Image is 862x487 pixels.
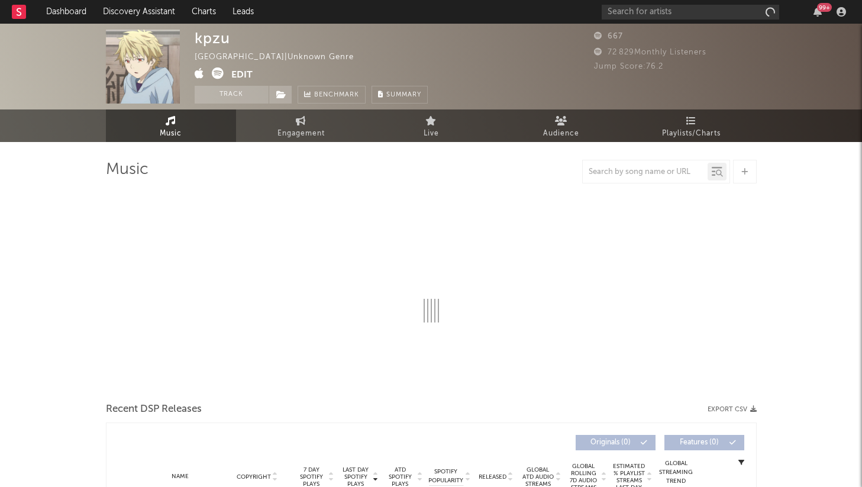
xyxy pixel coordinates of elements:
button: Originals(0) [576,435,656,450]
input: Search by song name or URL [583,167,708,177]
div: kpzu [195,30,230,47]
span: Playlists/Charts [662,127,721,141]
span: 667 [594,33,623,40]
span: Summary [386,92,421,98]
span: Originals ( 0 ) [583,439,638,446]
div: Name [142,472,219,481]
button: 99+ [813,7,822,17]
span: Features ( 0 ) [672,439,727,446]
span: Audience [543,127,579,141]
button: Track [195,86,269,104]
span: Benchmark [314,88,359,102]
a: Playlists/Charts [627,109,757,142]
span: Jump Score: 76.2 [594,63,663,70]
div: [GEOGRAPHIC_DATA] | Unknown Genre [195,50,367,64]
span: Live [424,127,439,141]
span: Engagement [277,127,325,141]
a: Live [366,109,496,142]
span: Copyright [237,473,271,480]
span: Music [160,127,182,141]
a: Audience [496,109,627,142]
a: Engagement [236,109,366,142]
button: Edit [231,67,253,82]
span: 72 829 Monthly Listeners [594,49,706,56]
button: Export CSV [708,406,757,413]
a: Benchmark [298,86,366,104]
a: Music [106,109,236,142]
input: Search for artists [602,5,779,20]
button: Features(0) [664,435,744,450]
span: Spotify Popularity [428,467,463,485]
div: 99 + [817,3,832,12]
button: Summary [372,86,428,104]
span: Released [479,473,506,480]
span: Recent DSP Releases [106,402,202,417]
